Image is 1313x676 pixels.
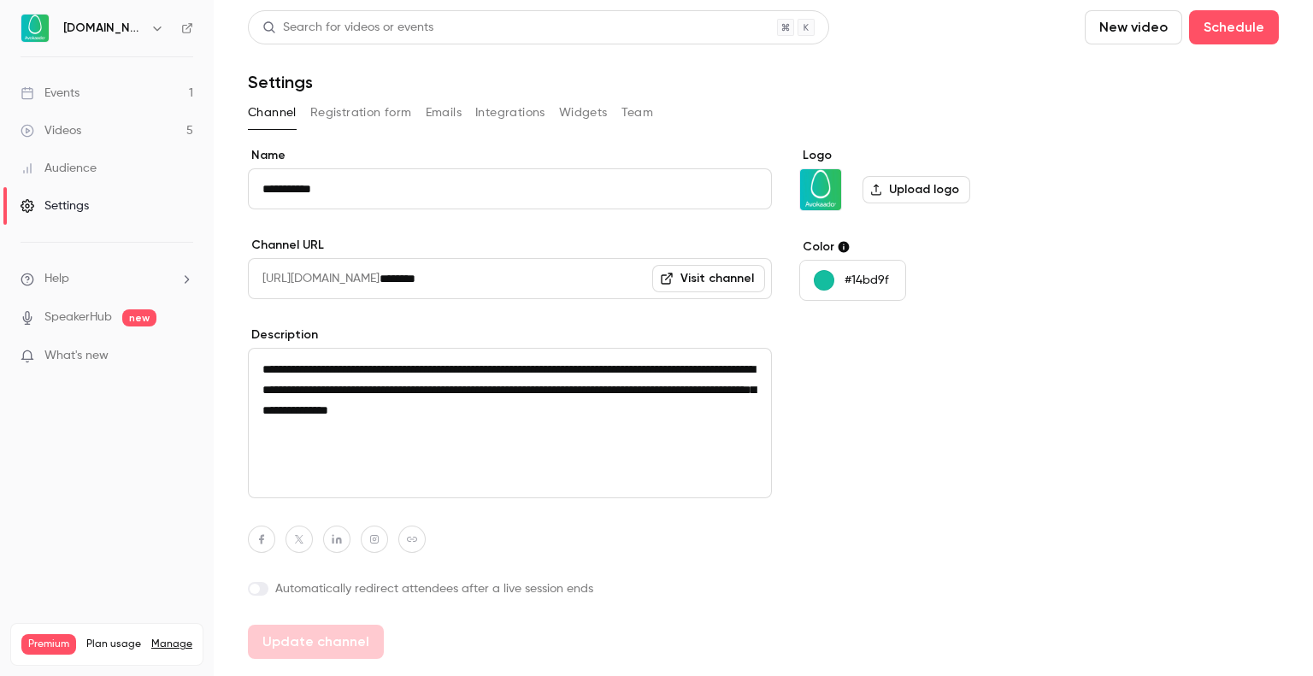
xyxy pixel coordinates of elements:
[248,258,380,299] span: [URL][DOMAIN_NAME]
[21,270,193,288] li: help-dropdown-opener
[799,238,1062,256] label: Color
[559,99,608,126] button: Widgets
[122,309,156,326] span: new
[799,147,1062,164] label: Logo
[1085,10,1182,44] button: New video
[475,99,545,126] button: Integrations
[21,85,79,102] div: Events
[21,160,97,177] div: Audience
[652,265,765,292] a: Visit channel
[248,580,772,597] label: Automatically redirect attendees after a live session ends
[248,147,772,164] label: Name
[21,197,89,215] div: Settings
[800,169,841,210] img: Avokaado.io
[248,326,772,344] label: Description
[248,237,772,254] label: Channel URL
[1189,10,1279,44] button: Schedule
[173,349,193,364] iframe: Noticeable Trigger
[21,122,81,139] div: Videos
[426,99,462,126] button: Emails
[799,260,906,301] button: #14bd9f
[621,99,654,126] button: Team
[86,638,141,651] span: Plan usage
[21,15,49,42] img: Avokaado.io
[44,309,112,326] a: SpeakerHub
[310,99,412,126] button: Registration form
[248,99,297,126] button: Channel
[863,176,970,203] label: Upload logo
[63,20,144,37] h6: [DOMAIN_NAME]
[248,72,313,92] h1: Settings
[44,347,109,365] span: What's new
[151,638,192,651] a: Manage
[44,270,69,288] span: Help
[262,19,433,37] div: Search for videos or events
[21,634,76,655] span: Premium
[845,272,889,289] p: #14bd9f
